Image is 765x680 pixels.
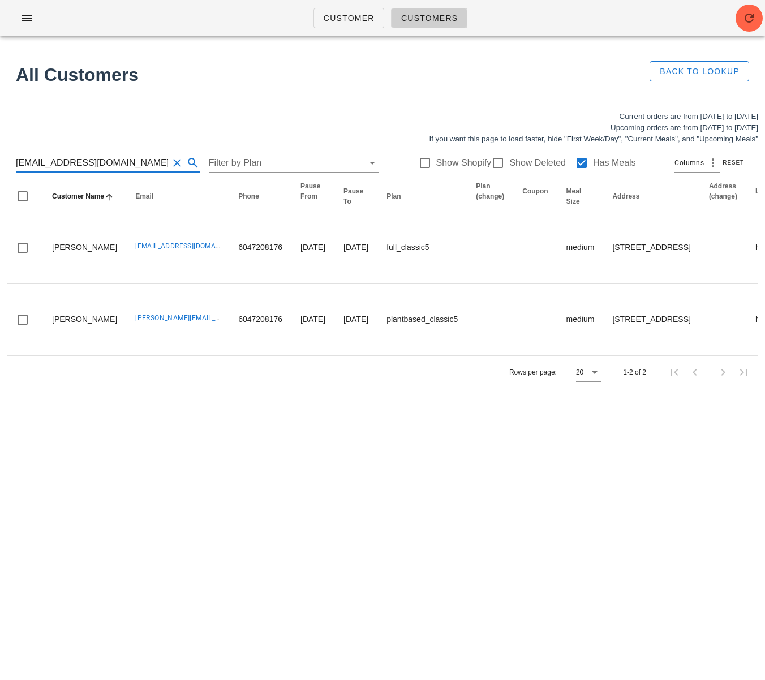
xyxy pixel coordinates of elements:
div: Rows per page: [509,356,601,389]
div: Filter by Plan [209,154,379,172]
span: Address (change) [709,182,737,200]
a: Customers [391,8,468,28]
label: Show Deleted [509,157,566,169]
td: [PERSON_NAME] [43,284,126,355]
td: 6047208176 [229,284,291,355]
span: Reset [722,160,744,166]
span: Address [612,192,639,200]
span: Plan [386,192,401,200]
a: [PERSON_NAME][EMAIL_ADDRESS][DOMAIN_NAME] [135,314,302,322]
th: Address: Not sorted. Activate to sort ascending. [603,181,699,212]
td: 6047208176 [229,212,291,284]
td: [DATE] [334,284,377,355]
button: Back to Lookup [650,61,749,81]
td: [DATE] [291,284,334,355]
th: Meal Size: Not sorted. Activate to sort ascending. [557,181,604,212]
h1: All Customers [16,61,625,88]
button: Reset [720,157,749,169]
th: Coupon: Not sorted. Activate to sort ascending. [513,181,557,212]
th: Customer Name: Sorted ascending. Activate to sort descending. [43,181,126,212]
td: full_classic5 [377,212,467,284]
div: 20Rows per page: [576,363,601,381]
a: [EMAIL_ADDRESS][DOMAIN_NAME] [135,242,248,250]
label: Show Shopify [436,157,492,169]
th: Phone: Not sorted. Activate to sort ascending. [229,181,291,212]
span: Customer Name [52,192,104,200]
td: medium [557,212,604,284]
div: 1-2 of 2 [623,367,646,377]
span: Coupon [522,187,548,195]
th: Plan (change): Not sorted. Activate to sort ascending. [467,181,513,212]
span: Phone [238,192,259,200]
td: [STREET_ADDRESS] [603,284,699,355]
span: Meal Size [566,187,582,205]
td: [PERSON_NAME] [43,212,126,284]
a: Customer [313,8,384,28]
th: Plan: Not sorted. Activate to sort ascending. [377,181,467,212]
span: Pause From [300,182,320,200]
td: [DATE] [334,212,377,284]
span: Columns [674,157,704,169]
label: Has Meals [593,157,636,169]
td: [DATE] [291,212,334,284]
td: [STREET_ADDRESS] [603,212,699,284]
div: 20 [576,367,583,377]
th: Address (change): Not sorted. Activate to sort ascending. [700,181,746,212]
span: Pause To [343,187,363,205]
span: Back to Lookup [659,67,740,76]
th: Pause To: Not sorted. Activate to sort ascending. [334,181,377,212]
span: Customer [323,14,375,23]
div: Columns [674,154,720,172]
button: Clear Search for customer [170,156,184,170]
span: Email [135,192,153,200]
span: Customers [401,14,458,23]
th: Pause From: Not sorted. Activate to sort ascending. [291,181,334,212]
th: Email: Not sorted. Activate to sort ascending. [126,181,229,212]
span: Plan (change) [476,182,504,200]
td: medium [557,284,604,355]
td: plantbased_classic5 [377,284,467,355]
